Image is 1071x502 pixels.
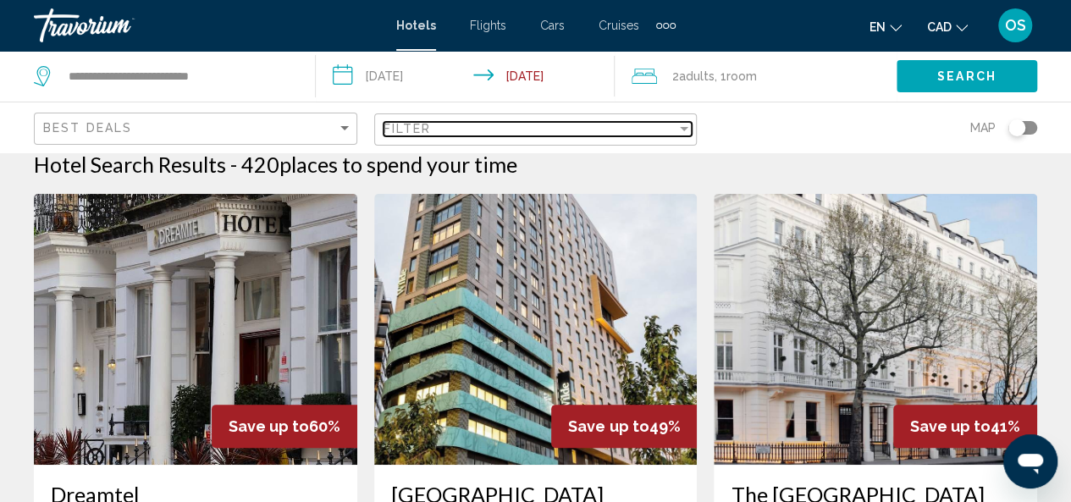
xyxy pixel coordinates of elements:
button: Change language [869,14,902,39]
iframe: Button to launch messaging window [1003,434,1057,488]
button: Toggle map [996,120,1037,135]
span: 2 [672,64,715,88]
span: Map [970,116,996,140]
a: Cars [540,19,565,32]
span: Search [937,70,996,84]
button: Check-in date: Sep 8, 2025 Check-out date: Sep 9, 2025 [316,51,615,102]
img: Hotel image [34,194,357,465]
span: places to spend your time [279,152,517,177]
div: 60% [212,405,357,448]
span: , 1 [715,64,757,88]
h2: 420 [241,152,517,177]
button: User Menu [993,8,1037,43]
span: Save up to [568,417,649,435]
button: Search [897,60,1037,91]
img: Hotel image [714,194,1037,465]
a: Cruises [599,19,639,32]
span: OS [1005,17,1026,34]
a: Hotels [396,19,436,32]
span: en [869,20,886,34]
mat-select: Sort by [43,122,352,136]
a: Travorium [34,8,379,42]
span: Filter [384,122,432,135]
button: Change currency [927,14,968,39]
button: Extra navigation items [656,12,676,39]
span: Room [726,69,757,83]
button: Filter [374,113,698,147]
h1: Hotel Search Results [34,152,226,177]
span: Save up to [910,417,991,435]
span: CAD [927,20,952,34]
img: Hotel image [374,194,698,465]
span: - [230,152,237,177]
div: 49% [551,405,697,448]
div: 41% [893,405,1037,448]
a: Flights [470,19,506,32]
span: Adults [679,69,715,83]
span: Best Deals [43,121,132,135]
button: Travelers: 2 adults, 0 children [615,51,897,102]
span: Save up to [229,417,309,435]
